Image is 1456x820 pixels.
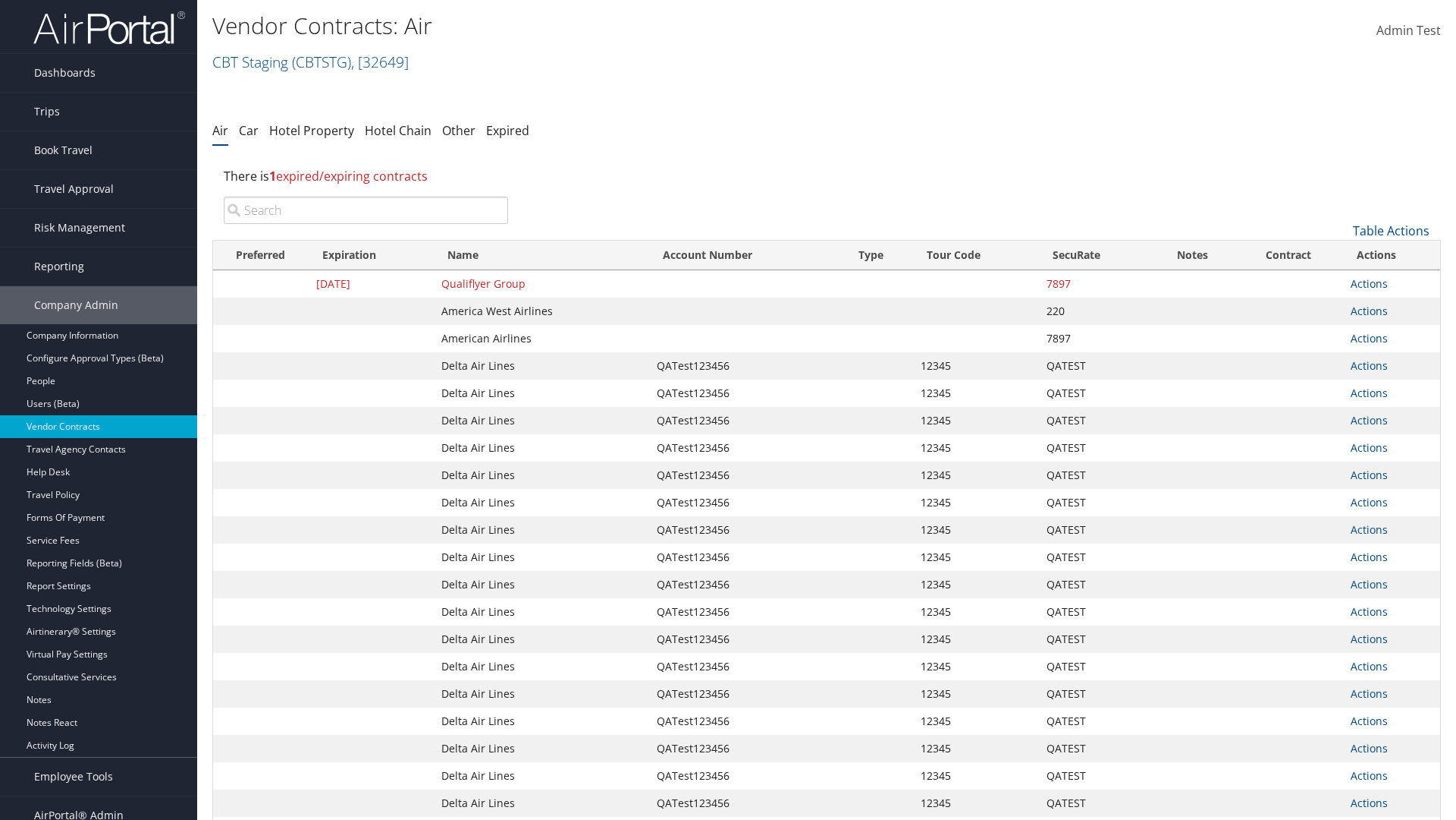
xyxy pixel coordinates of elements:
td: QATest123456 [649,680,845,708]
td: QATest123456 [649,380,845,407]
td: Delta Air Lines [434,680,649,708]
td: QATest123456 [649,653,845,680]
a: CBT Staging [212,52,409,72]
td: 12345 [913,489,1039,516]
span: expired/expiring contracts [269,168,428,184]
span: Book Travel [34,131,93,169]
span: Company Admin [34,286,118,324]
a: Actions [1351,440,1388,455]
td: Delta Air Lines [434,462,649,489]
td: QATest123456 [649,434,845,462]
td: 12345 [913,407,1039,434]
a: Expired [486,122,529,139]
a: Hotel Property [269,122,354,139]
td: QATEST [1039,626,1152,653]
td: QATest123456 [649,626,845,653]
a: Actions [1351,413,1388,427]
td: Delta Air Lines [434,735,649,762]
td: 12345 [913,762,1039,790]
td: 12345 [913,790,1039,817]
a: Actions [1351,796,1388,810]
td: QATest123456 [649,735,845,762]
td: Delta Air Lines [434,598,649,626]
td: Delta Air Lines [434,489,649,516]
span: Travel Approval [34,170,114,208]
span: Admin Test [1376,22,1441,39]
a: Actions [1351,522,1388,537]
a: Actions [1351,550,1388,564]
a: Actions [1351,741,1388,755]
td: QATest123456 [649,544,845,571]
td: Delta Air Lines [434,626,649,653]
span: Reporting [34,248,84,285]
span: Employee Tools [34,758,113,796]
td: QATEST [1039,380,1152,407]
td: QATEST [1039,790,1152,817]
a: Actions [1351,495,1388,509]
td: Delta Air Lines [434,352,649,380]
td: QATest123456 [649,516,845,544]
td: 12345 [913,516,1039,544]
img: airportal-logo.png [33,10,185,46]
td: QATEST [1039,352,1152,380]
td: Delta Air Lines [434,407,649,434]
a: Actions [1351,577,1388,591]
td: QATEST [1039,653,1152,680]
a: Actions [1351,331,1388,345]
td: QATEST [1039,462,1152,489]
a: Actions [1351,304,1388,318]
td: Delta Air Lines [434,790,649,817]
th: SecuRate: activate to sort column ascending [1039,241,1152,270]
a: Actions [1351,686,1388,701]
a: Hotel Chain [365,122,431,139]
th: Account Number: activate to sort column ascending [649,241,845,270]
td: 12345 [913,708,1039,735]
a: Car [239,122,259,139]
a: Actions [1351,659,1388,673]
a: Actions [1351,768,1388,783]
strong: 1 [269,168,276,184]
th: Type: activate to sort column ascending [845,241,914,270]
td: 7897 [1039,270,1152,298]
td: Delta Air Lines [434,516,649,544]
th: Actions [1343,241,1440,270]
a: Actions [1351,604,1388,619]
td: 12345 [913,653,1039,680]
td: Delta Air Lines [434,571,649,598]
td: 12345 [913,352,1039,380]
td: QATEST [1039,598,1152,626]
td: QATEST [1039,680,1152,708]
th: Expiration: activate to sort column descending [309,241,435,270]
td: [DATE] [309,270,435,298]
td: QATest123456 [649,489,845,516]
td: QATest123456 [649,407,845,434]
a: Other [442,122,475,139]
span: Dashboards [34,54,96,92]
div: There is [212,156,1441,197]
td: QATEST [1039,516,1152,544]
th: Preferred: activate to sort column ascending [213,241,309,270]
span: Trips [34,93,60,131]
td: Delta Air Lines [434,544,649,571]
td: QATEST [1039,544,1152,571]
a: Actions [1351,276,1388,291]
td: 12345 [913,571,1039,598]
th: Name: activate to sort column ascending [434,241,649,270]
a: Actions [1351,714,1388,728]
td: QATEST [1039,434,1152,462]
td: 12345 [913,544,1039,571]
a: Admin Test [1376,8,1441,55]
td: Delta Air Lines [434,708,649,735]
td: American Airlines [434,325,649,352]
td: QATest123456 [649,571,845,598]
a: Actions [1351,632,1388,646]
a: Table Actions [1353,222,1429,239]
td: QATest123456 [649,762,845,790]
td: QATest123456 [649,708,845,735]
td: 12345 [913,680,1039,708]
td: QATEST [1039,489,1152,516]
td: 12345 [913,598,1039,626]
td: Delta Air Lines [434,653,649,680]
td: Delta Air Lines [434,434,649,462]
span: ( CBTSTG ) [292,52,351,72]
